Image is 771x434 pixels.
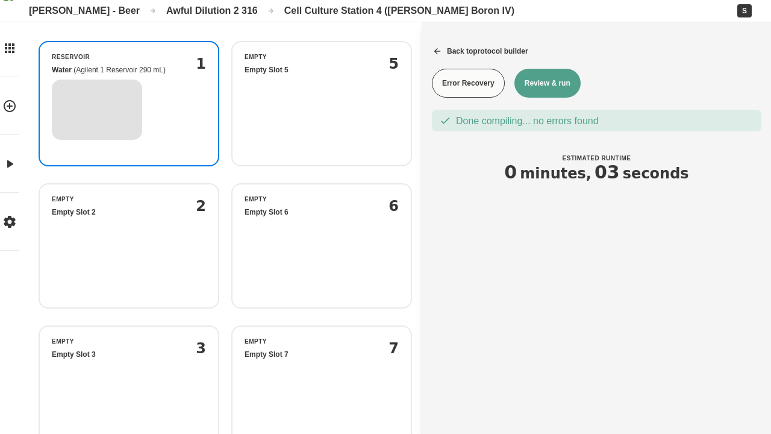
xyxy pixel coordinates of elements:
[245,208,289,216] b: Empty Slot 6
[389,339,399,359] div: 7
[196,197,206,217] div: 2
[389,54,399,75] div: 5
[245,54,389,60] div: empty
[52,350,96,359] b: Empty Slot 3
[245,66,289,74] b: Empty Slot 5
[432,69,505,98] button: Error Recovery
[444,156,749,162] div: ESTIMATED RUNTIME
[52,54,196,60] div: reservoir
[52,197,196,203] div: empty
[595,162,620,183] span: 03
[284,5,514,16] div: Cell Culture Station 4 ([PERSON_NAME] Boron IV)
[52,339,196,345] div: empty
[39,183,219,309] div: Empty Slot 2 2
[52,80,196,140] div: Water
[196,339,206,359] div: 3
[514,69,581,98] button: Review & run
[245,339,389,345] div: empty
[39,41,219,166] div: Water 1 Agilent 1 Reservoir 290 mL
[52,80,142,140] svg: 1
[389,197,399,217] div: 6
[52,208,96,216] b: Empty Slot 2
[231,41,412,166] div: Empty Slot 5 5
[737,4,752,17] div: S
[456,115,754,127] div: Done compiling... no errors found
[520,165,592,182] span: minutes ,
[231,183,412,309] div: Empty Slot 6 6
[504,162,517,183] span: 0
[166,5,258,16] a: Awful Dilution 2 316
[196,54,206,140] div: 1
[52,66,72,74] b: Water
[245,197,389,203] div: empty
[245,350,289,359] b: Empty Slot 7
[29,5,140,16] a: [PERSON_NAME] - Beer
[422,36,771,66] button: Back toprotocol builder
[52,65,196,75] div: ( Agilent 1 Reservoir 290 mL )
[623,165,689,182] span: seconds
